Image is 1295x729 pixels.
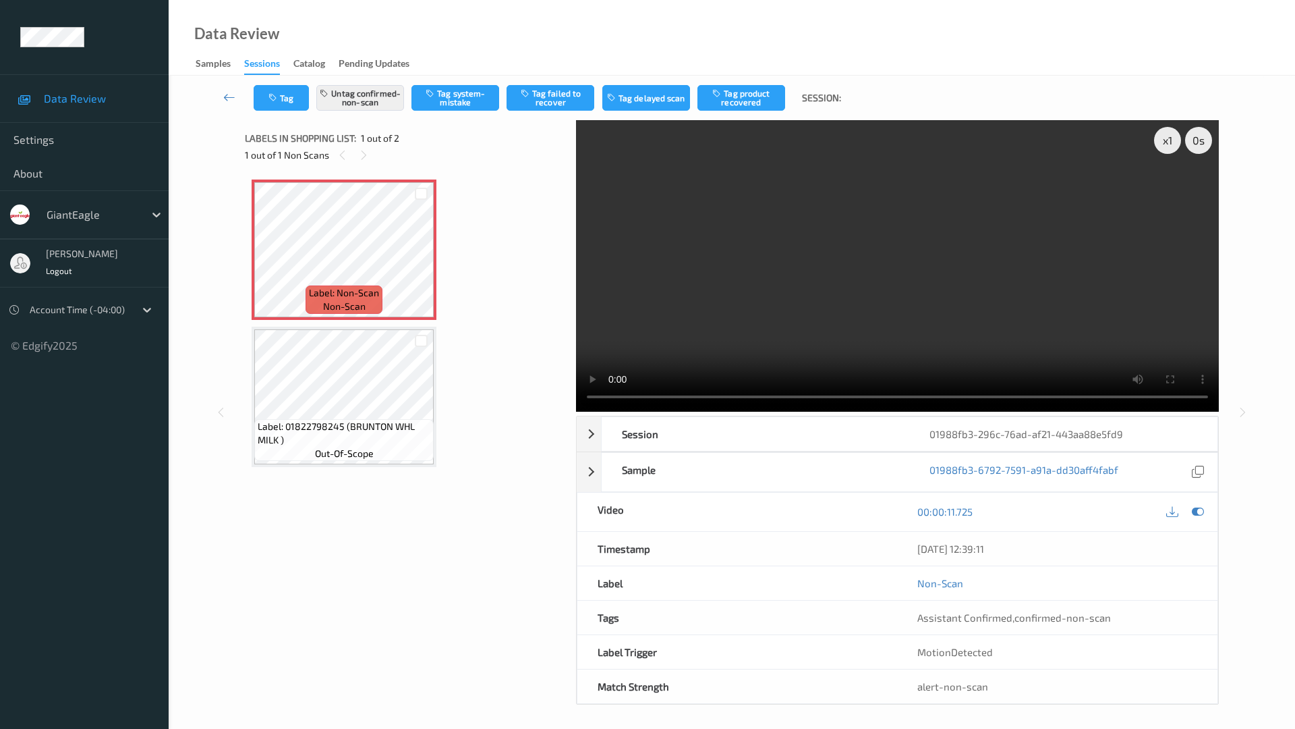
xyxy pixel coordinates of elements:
[577,566,898,600] div: Label
[602,85,690,111] button: Tag delayed scan
[802,91,841,105] span: Session:
[245,146,567,163] div: 1 out of 1 Non Scans
[577,493,898,531] div: Video
[315,447,374,460] span: out-of-scope
[1154,127,1181,154] div: x 1
[917,576,963,590] a: Non-Scan
[929,463,1118,481] a: 01988fb3-6792-7591-a91a-dd30aff4fabf
[339,55,423,74] a: Pending Updates
[309,286,379,300] span: Label: Non-Scan
[244,55,293,75] a: Sessions
[194,27,279,40] div: Data Review
[577,635,898,669] div: Label Trigger
[411,85,499,111] button: Tag system-mistake
[602,453,910,491] div: Sample
[316,85,404,111] button: Untag confirmed-non-scan
[917,542,1197,556] div: [DATE] 12:39:11
[697,85,785,111] button: Tag product recovered
[196,57,231,74] div: Samples
[917,612,1111,624] span: ,
[293,57,325,74] div: Catalog
[917,680,1197,693] div: alert-non-scan
[254,85,309,111] button: Tag
[917,612,1012,624] span: Assistant Confirmed
[909,417,1217,451] div: 01988fb3-296c-76ad-af21-443aa88e5fd9
[323,300,366,313] span: non-scan
[507,85,594,111] button: Tag failed to recover
[577,452,1218,492] div: Sample01988fb3-6792-7591-a91a-dd30aff4fabf
[1185,127,1212,154] div: 0 s
[577,532,898,566] div: Timestamp
[244,57,280,75] div: Sessions
[339,57,409,74] div: Pending Updates
[361,132,399,145] span: 1 out of 2
[1014,612,1111,624] span: confirmed-non-scan
[258,420,430,447] span: Label: 01822798245 (BRUNTON WHL MILK )
[245,132,356,145] span: Labels in shopping list:
[293,55,339,74] a: Catalog
[577,670,898,703] div: Match Strength
[577,416,1218,452] div: Session01988fb3-296c-76ad-af21-443aa88e5fd9
[602,417,910,451] div: Session
[577,601,898,634] div: Tags
[897,635,1217,669] div: MotionDetected
[917,505,973,518] a: 00:00:11.725
[196,55,244,74] a: Samples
